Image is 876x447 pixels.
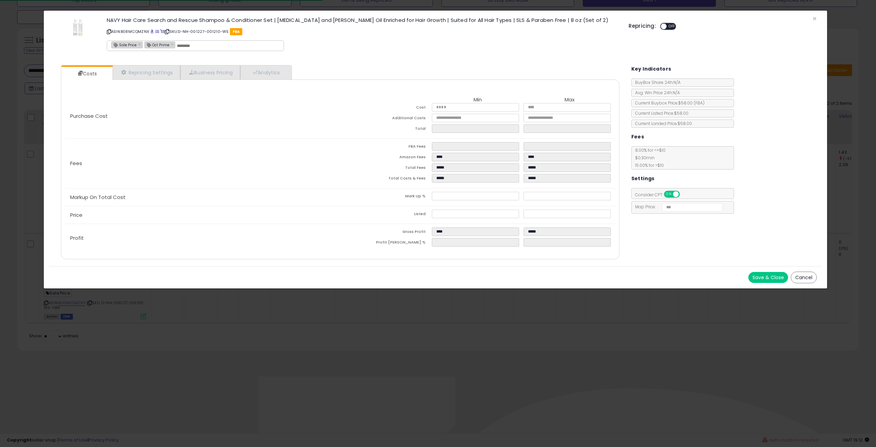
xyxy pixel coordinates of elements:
td: Cost [340,103,432,114]
p: Purchase Cost [65,113,340,119]
h5: Repricing: [629,23,656,29]
span: FBA [230,28,243,35]
p: Fees [65,161,340,166]
td: Listed [340,210,432,220]
h5: Fees [631,133,644,141]
a: Analytics [240,65,291,79]
span: Map Price: [632,204,723,210]
span: Avg. Win Price 24h: N/A [632,90,680,96]
a: All offer listings [155,29,159,34]
h5: Settings [631,174,655,183]
span: × [812,14,817,24]
span: OFF [667,24,678,29]
span: Sale Price [112,42,137,48]
th: Min [432,97,524,103]
span: OFF [679,191,690,197]
td: Profit [PERSON_NAME] % [340,238,432,249]
a: Business Pricing [180,65,240,79]
span: Current Landed Price: $58.00 [632,121,692,126]
span: $58.00 [678,100,705,106]
a: Your listing only [160,29,164,34]
span: $0.30 min [632,155,655,161]
td: Total [340,124,432,135]
td: Additional Costs [340,114,432,124]
td: Total Costs & Fees [340,174,432,185]
h5: Key Indicators [631,65,671,73]
span: Oct Prime [145,42,169,48]
h3: NAVY Hair Care Search and Rescue Shampoo & Conditioner Set | [MEDICAL_DATA] and [PERSON_NAME] Oil... [107,17,618,23]
p: Profit [65,235,340,241]
span: Consider CPT: [632,192,689,198]
span: 15.00 % for > $10 [632,162,664,168]
a: × [138,41,142,47]
span: ( FBA ) [694,100,705,106]
button: Cancel [791,272,817,283]
p: Price [65,212,340,218]
td: Total Fees [340,163,432,174]
img: 410XvDDFisL._SL60_.jpg [68,17,88,38]
a: × [171,41,175,47]
span: Current Listed Price: $58.00 [632,110,688,116]
td: Gross Profit [340,227,432,238]
span: 8.00 % for <= $10 [632,147,666,168]
th: Max [524,97,615,103]
button: Save & Close [748,272,788,283]
a: BuyBox page [150,29,154,34]
span: ON [665,191,673,197]
td: Mark Up % [340,192,432,202]
span: BuyBox Share 24h: N/A [632,79,681,85]
span: Current Buybox Price: [632,100,705,106]
a: Repricing Settings [113,65,180,79]
td: FBA Fees [340,142,432,153]
td: Amazon Fees [340,153,432,163]
p: ASIN: B08MCQMZNX | SKU: D-NH-001227-001210-WS [107,26,618,37]
a: Costs [61,67,112,80]
p: Markup On Total Cost [65,195,340,200]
